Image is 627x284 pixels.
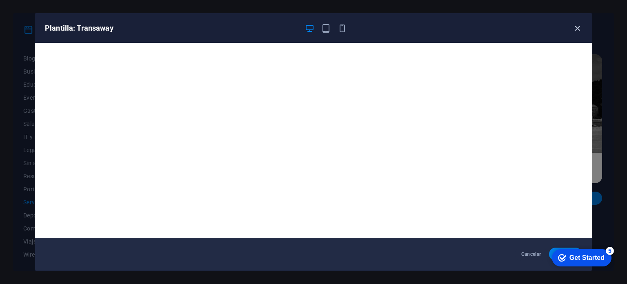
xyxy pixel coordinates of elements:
[45,23,298,33] h6: Plantilla: Transaway
[60,2,69,10] div: 5
[515,248,548,261] button: Cancelar
[521,251,541,257] span: Cancelar
[7,4,66,21] div: Get Started 5 items remaining, 0% complete
[24,9,59,16] div: Get Started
